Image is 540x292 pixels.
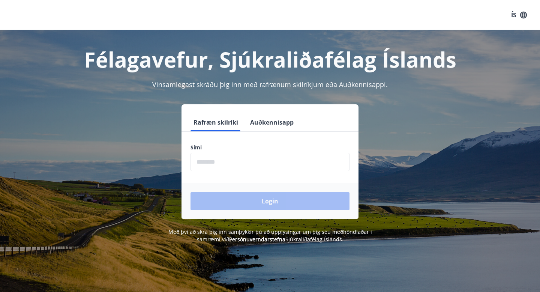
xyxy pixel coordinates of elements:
[229,236,285,243] a: Persónuverndarstefna
[190,113,241,131] button: Rafræn skilríki
[9,45,531,74] h1: Félagavefur, Sjúkraliðafélag Íslands
[168,228,372,243] span: Með því að skrá þig inn samþykkir þú að upplýsingar um þig séu meðhöndlaðar í samræmi við Sjúkral...
[247,113,297,131] button: Auðkennisapp
[152,80,388,89] span: Vinsamlegast skráðu þig inn með rafrænum skilríkjum eða Auðkennisappi.
[190,144,349,151] label: Sími
[507,8,531,22] button: ÍS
